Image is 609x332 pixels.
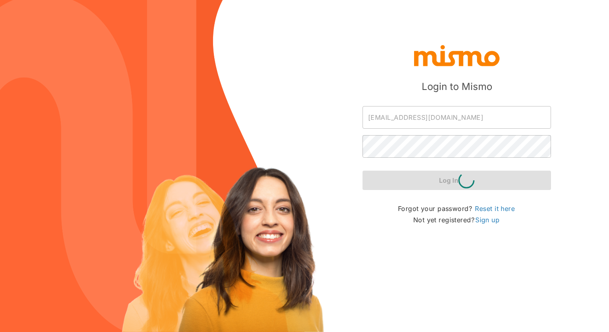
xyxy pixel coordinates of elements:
[413,214,500,226] p: Not yet registered?
[422,80,492,93] h5: Login to Mismo
[362,106,551,129] input: Email
[474,215,500,225] a: Sign up
[474,204,516,213] a: Reset it here
[398,203,516,214] p: Forgot your password?
[412,43,501,67] img: logo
